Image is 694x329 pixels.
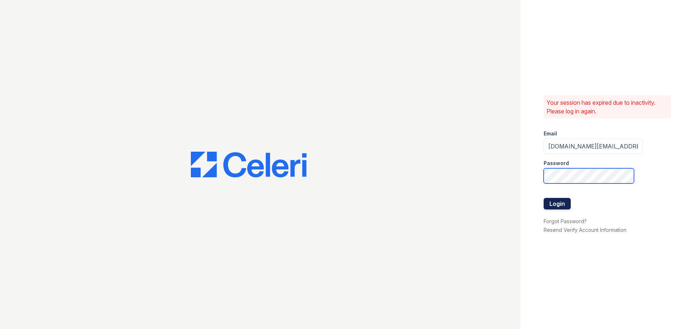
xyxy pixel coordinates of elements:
[544,218,587,224] a: Forgot Password?
[547,98,668,116] p: Your session has expired due to inactivity. Please log in again.
[544,160,569,167] label: Password
[544,227,626,233] a: Resend Verify Account Information
[544,198,571,209] button: Login
[191,152,307,178] img: CE_Logo_Blue-a8612792a0a2168367f1c8372b55b34899dd931a85d93a1a3d3e32e68fde9ad4.png
[544,130,557,137] label: Email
